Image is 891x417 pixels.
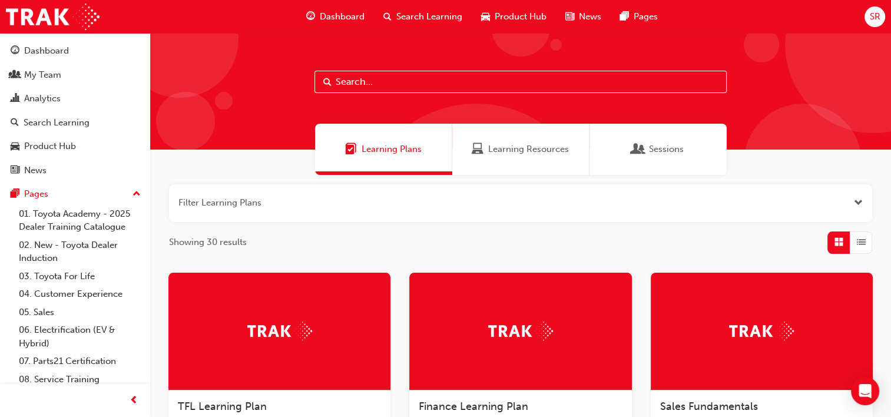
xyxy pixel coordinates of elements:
[5,88,145,110] a: Analytics
[649,143,684,156] span: Sessions
[5,135,145,157] a: Product Hub
[851,377,879,405] div: Open Intercom Messenger
[864,6,885,27] button: SR
[130,393,138,408] span: prev-icon
[14,303,145,322] a: 05. Sales
[452,124,589,175] a: Learning ResourcesLearning Resources
[323,75,332,89] span: Search
[481,9,490,24] span: car-icon
[11,94,19,104] span: chart-icon
[472,5,556,29] a: car-iconProduct Hub
[11,46,19,57] span: guage-icon
[14,370,145,389] a: 08. Service Training
[660,400,758,413] span: Sales Fundamentals
[556,5,611,29] a: news-iconNews
[632,143,644,156] span: Sessions
[11,141,19,152] span: car-icon
[178,400,267,413] span: TFL Learning Plan
[24,187,48,201] div: Pages
[383,9,392,24] span: search-icon
[495,10,546,24] span: Product Hub
[5,112,145,134] a: Search Learning
[6,4,100,30] img: Trak
[306,9,315,24] span: guage-icon
[14,285,145,303] a: 04. Customer Experience
[24,140,76,153] div: Product Hub
[419,400,528,413] span: Finance Learning Plan
[579,10,601,24] span: News
[14,321,145,352] a: 06. Electrification (EV & Hybrid)
[5,160,145,181] a: News
[247,322,312,340] img: Trak
[5,183,145,205] button: Pages
[24,164,47,177] div: News
[611,5,667,29] a: pages-iconPages
[14,267,145,286] a: 03. Toyota For Life
[11,189,19,200] span: pages-icon
[834,236,843,249] span: Grid
[11,118,19,128] span: search-icon
[488,322,553,340] img: Trak
[14,205,145,236] a: 01. Toyota Academy - 2025 Dealer Training Catalogue
[374,5,472,29] a: search-iconSearch Learning
[854,196,863,210] button: Open the filter
[14,352,145,370] a: 07. Parts21 Certification
[634,10,658,24] span: Pages
[11,166,19,176] span: news-icon
[320,10,365,24] span: Dashboard
[24,68,61,82] div: My Team
[5,40,145,62] a: Dashboard
[297,5,374,29] a: guage-iconDashboard
[24,44,69,58] div: Dashboard
[24,92,61,105] div: Analytics
[729,322,794,340] img: Trak
[488,143,569,156] span: Learning Resources
[620,9,629,24] span: pages-icon
[5,38,145,183] button: DashboardMy TeamAnalyticsSearch LearningProduct HubNews
[315,124,452,175] a: Learning PlansLearning Plans
[11,70,19,81] span: people-icon
[133,187,141,202] span: up-icon
[14,236,145,267] a: 02. New - Toyota Dealer Induction
[362,143,422,156] span: Learning Plans
[589,124,727,175] a: SessionsSessions
[5,64,145,86] a: My Team
[565,9,574,24] span: news-icon
[869,10,880,24] span: SR
[345,143,357,156] span: Learning Plans
[857,236,866,249] span: List
[24,116,90,130] div: Search Learning
[396,10,462,24] span: Search Learning
[472,143,483,156] span: Learning Resources
[314,71,727,93] input: Search...
[169,236,247,249] span: Showing 30 results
